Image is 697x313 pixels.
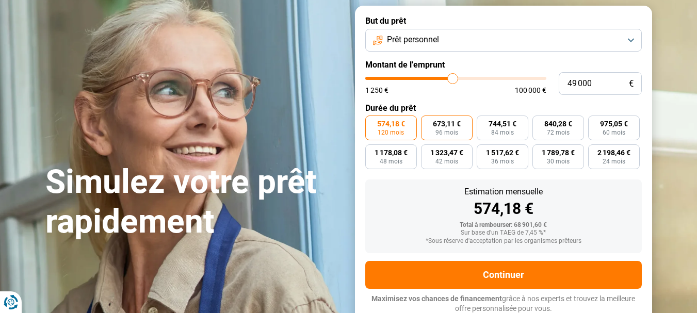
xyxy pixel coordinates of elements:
span: 840,28 € [544,120,572,127]
span: 673,11 € [433,120,461,127]
span: 36 mois [491,158,514,164]
span: 72 mois [547,129,570,136]
button: Prêt personnel [365,29,642,52]
span: Maximisez vos chances de financement [371,294,502,303]
span: 48 mois [380,158,402,164]
span: 975,05 € [600,120,628,127]
span: 744,51 € [489,120,516,127]
span: Prêt personnel [387,34,439,45]
span: 574,18 € [377,120,405,127]
span: 100 000 € [515,87,546,94]
span: 1 517,62 € [486,149,519,156]
span: 96 mois [435,129,458,136]
span: 1 178,08 € [375,149,408,156]
span: 1 250 € [365,87,388,94]
div: Sur base d'un TAEG de 7,45 %* [374,229,634,237]
span: 2 198,46 € [597,149,630,156]
h1: Simulez votre prêt rapidement [45,162,343,242]
button: Continuer [365,261,642,289]
span: 1 789,78 € [542,149,575,156]
span: 1 323,47 € [430,149,463,156]
label: Montant de l'emprunt [365,60,642,70]
span: € [629,79,634,88]
label: Durée du prêt [365,103,642,113]
div: *Sous réserve d'acceptation par les organismes prêteurs [374,238,634,245]
div: Total à rembourser: 68 901,60 € [374,222,634,229]
span: 42 mois [435,158,458,164]
div: Estimation mensuelle [374,188,634,196]
span: 24 mois [603,158,625,164]
span: 84 mois [491,129,514,136]
span: 60 mois [603,129,625,136]
label: But du prêt [365,16,642,26]
div: 574,18 € [374,201,634,217]
span: 120 mois [378,129,404,136]
span: 30 mois [547,158,570,164]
